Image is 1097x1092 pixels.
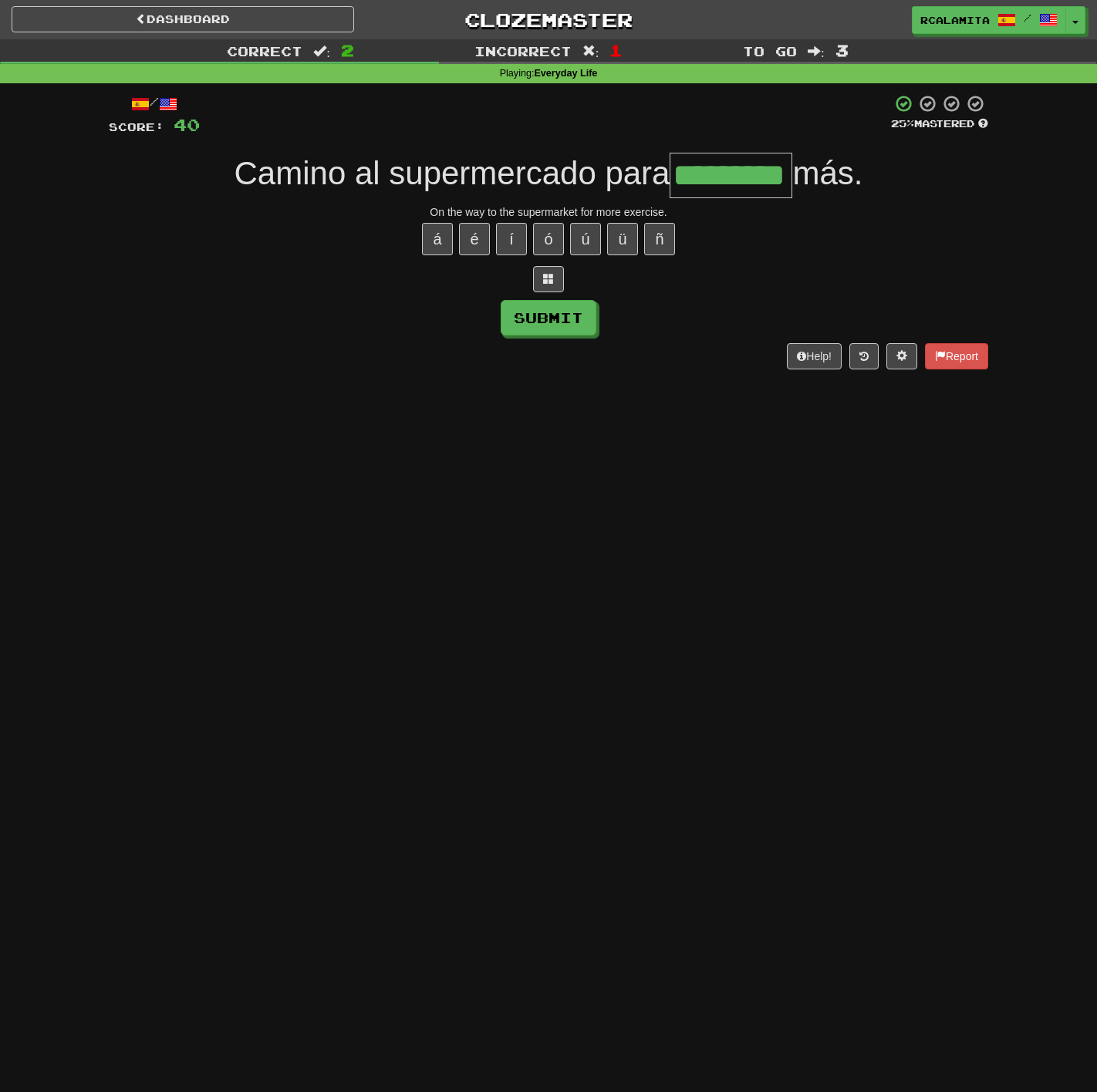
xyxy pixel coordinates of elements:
div: On the way to the supermarket for more exercise. [109,204,988,220]
span: Correct [227,43,302,59]
button: é [459,223,490,255]
button: Switch sentence to multiple choice alt+p [533,266,564,292]
span: 40 [174,115,200,134]
span: 25 % [891,117,914,130]
span: To go [743,43,797,59]
span: Score: [109,120,164,133]
a: Dashboard [12,6,354,32]
button: ó [533,223,564,255]
button: í [496,223,527,255]
button: Report [925,343,988,369]
button: ñ [644,223,675,255]
span: más. [792,155,862,191]
a: rcalamita / [912,6,1066,34]
div: Mastered [891,117,988,131]
span: Incorrect [474,43,572,59]
span: 1 [609,41,623,59]
button: Round history (alt+y) [849,343,879,369]
button: Help! [787,343,842,369]
span: 2 [341,41,354,59]
span: 3 [835,41,849,59]
strong: Everyday Life [534,68,597,79]
span: Camino al supermercado para [235,155,670,191]
button: ü [607,223,638,255]
span: : [808,45,825,58]
button: ú [570,223,601,255]
button: Submit [501,300,596,335]
span: : [313,45,330,58]
div: / [109,94,200,113]
span: : [582,45,599,58]
a: Clozemaster [377,6,720,33]
button: á [422,223,453,255]
span: rcalamita [920,13,990,27]
span: / [1024,12,1031,23]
